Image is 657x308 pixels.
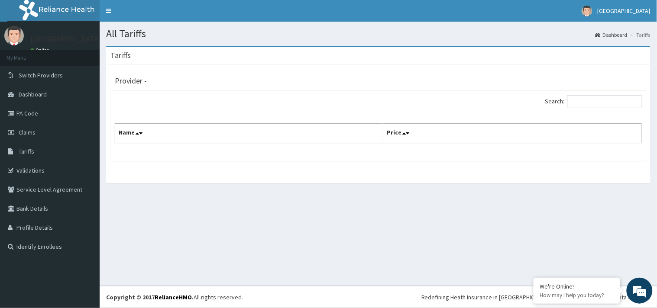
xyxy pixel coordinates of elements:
h3: Provider - [115,77,147,85]
img: d_794563401_company_1708531726252_794563401 [16,43,35,65]
img: User Image [582,6,592,16]
div: Minimize live chat window [142,4,163,25]
label: Search: [545,95,642,108]
div: Chat with us now [45,48,146,60]
li: Tariffs [628,31,651,38]
a: Online [30,47,51,53]
strong: Copyright © 2017 . [106,293,194,301]
th: Name [115,124,383,144]
span: Switch Providers [19,71,63,79]
span: Tariffs [19,148,34,155]
p: How may I help you today? [540,292,614,299]
footer: All rights reserved. [100,286,657,308]
span: [GEOGRAPHIC_DATA] [598,7,651,15]
a: RelianceHMO [155,293,192,301]
h3: Tariffs [110,51,131,59]
h1: All Tariffs [106,28,651,39]
span: Claims [19,128,36,136]
p: [GEOGRAPHIC_DATA] [30,35,102,43]
div: Redefining Heath Insurance in [GEOGRAPHIC_DATA] using Telemedicine and Data Science! [421,293,651,302]
img: User Image [4,26,24,45]
input: Search: [567,95,642,108]
span: We're online! [50,96,120,184]
span: Dashboard [19,90,47,98]
div: We're Online! [540,282,614,290]
textarea: Type your message and hit 'Enter' [4,211,165,241]
th: Price [383,124,642,144]
a: Dashboard [596,31,628,38]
